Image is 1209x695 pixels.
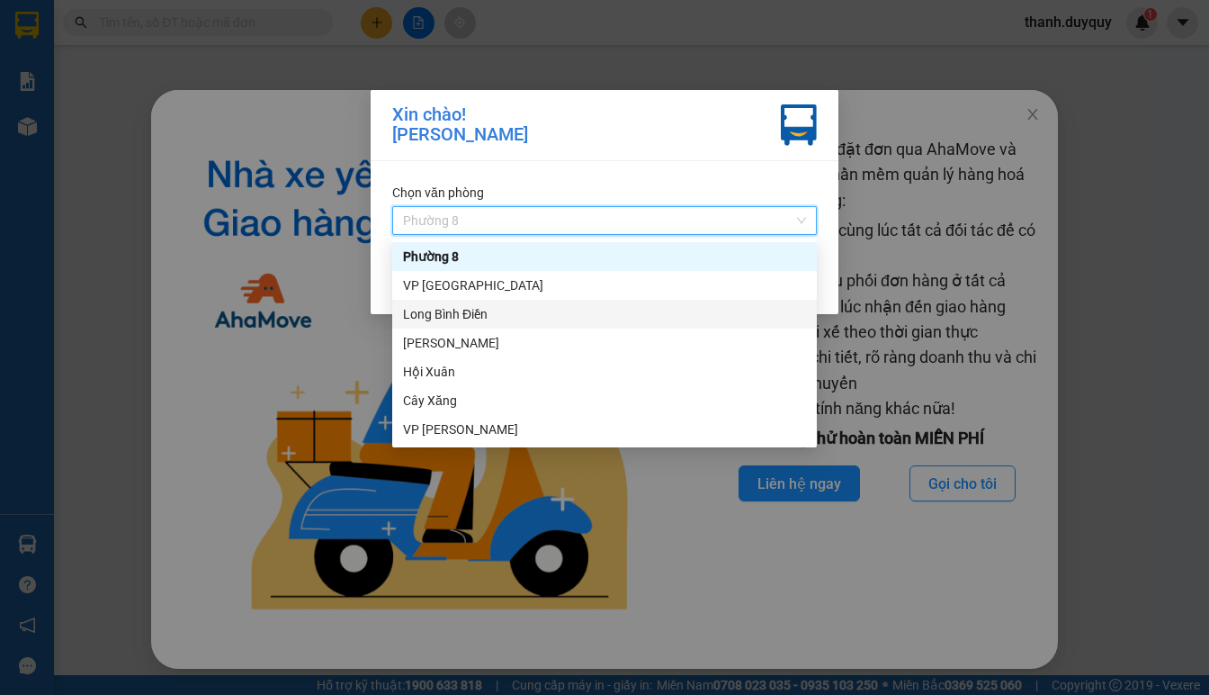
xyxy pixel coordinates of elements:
div: Vĩnh Kim [392,329,817,357]
div: Long Bình Điền [392,300,817,329]
div: [PERSON_NAME] [403,333,806,353]
div: Hội Xuân [392,357,817,386]
div: VP Cao Tốc [392,415,817,444]
div: Cây Xăng [403,391,806,411]
div: Phường 8 [403,247,806,266]
span: Phường 8 [403,207,806,234]
div: VP [PERSON_NAME] [403,420,806,439]
div: Chọn văn phòng [392,183,817,203]
div: VP Sài Gòn [392,271,817,300]
div: Xin chào! [PERSON_NAME] [392,104,528,146]
img: vxr-icon [781,104,817,146]
div: Hội Xuân [403,362,806,382]
div: VP [GEOGRAPHIC_DATA] [403,275,806,295]
div: Long Bình Điền [403,304,806,324]
div: Cây Xăng [392,386,817,415]
div: Phường 8 [392,242,817,271]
